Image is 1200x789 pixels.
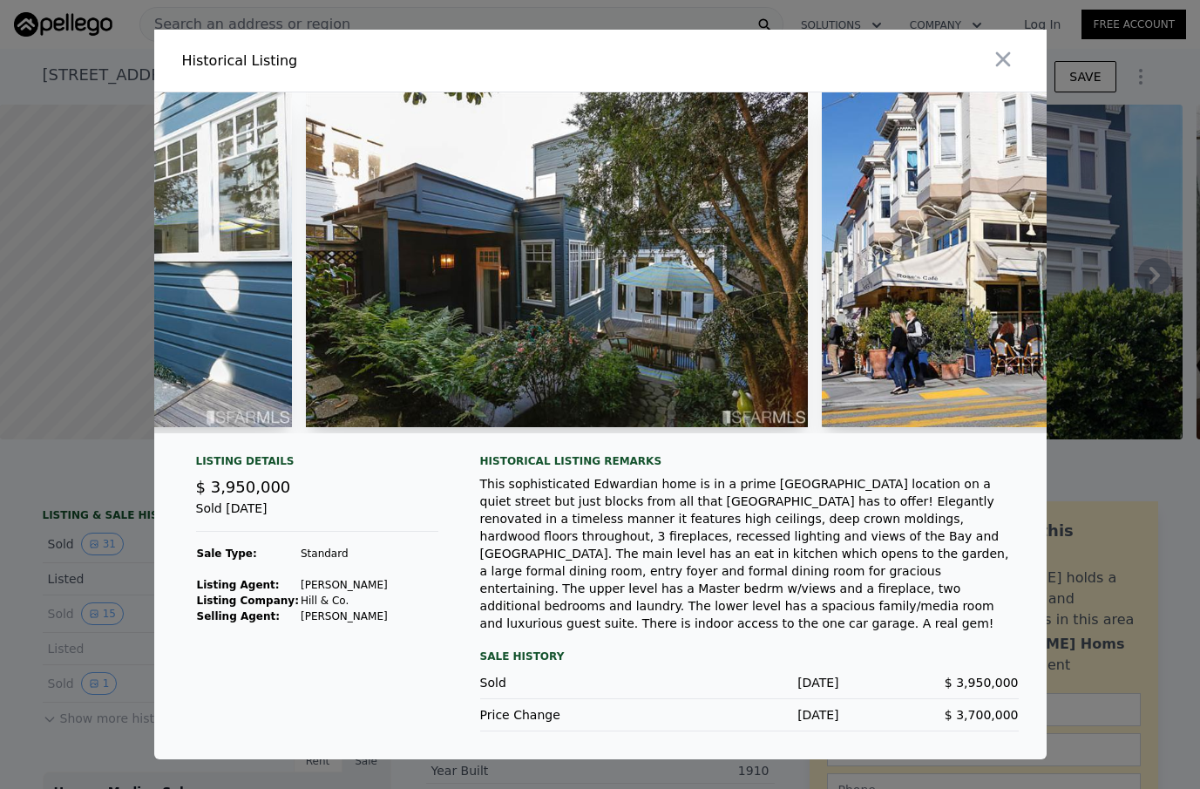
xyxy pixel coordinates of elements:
[300,593,389,609] td: Hill & Co.
[300,609,389,624] td: [PERSON_NAME]
[197,595,299,607] strong: Listing Company:
[660,706,839,724] div: [DATE]
[306,92,808,427] img: Property Img
[182,51,593,71] div: Historical Listing
[196,500,438,532] div: Sold [DATE]
[196,478,291,496] span: $ 3,950,000
[480,475,1019,632] div: This sophisticated Edwardian home is in a prime [GEOGRAPHIC_DATA] location on a quiet street but ...
[300,577,389,593] td: [PERSON_NAME]
[300,546,389,561] td: Standard
[945,708,1019,722] span: $ 3,700,000
[197,610,281,622] strong: Selling Agent:
[480,674,660,691] div: Sold
[197,579,280,591] strong: Listing Agent:
[660,674,839,691] div: [DATE]
[480,646,1019,667] div: Sale History
[196,454,438,475] div: Listing Details
[197,548,257,560] strong: Sale Type:
[945,676,1019,690] span: $ 3,950,000
[480,454,1019,468] div: Historical Listing remarks
[480,706,660,724] div: Price Change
